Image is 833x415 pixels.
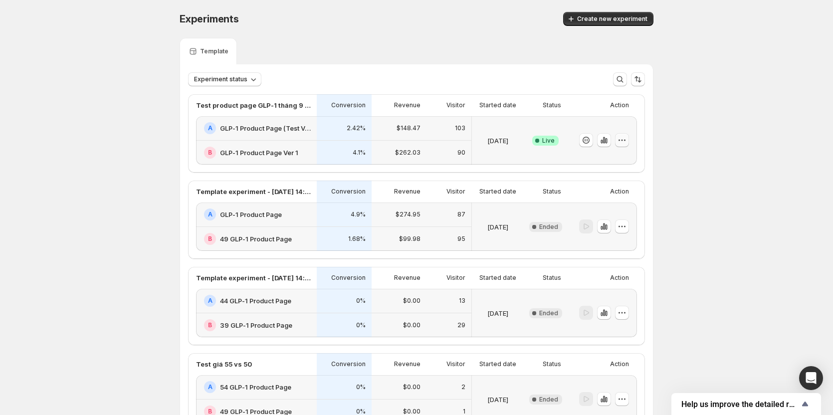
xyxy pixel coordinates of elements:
[799,366,823,390] div: Open Intercom Messenger
[399,235,420,243] p: $99.98
[220,209,282,219] h2: GLP-1 Product Page
[180,13,239,25] span: Experiments
[394,274,420,282] p: Revenue
[348,235,366,243] p: 1.68%
[459,297,465,305] p: 13
[196,273,311,283] p: Template experiment - [DATE] 14:24:50
[208,321,212,329] h2: B
[394,188,420,196] p: Revenue
[539,223,558,231] span: Ended
[208,297,212,305] h2: A
[681,400,799,409] span: Help us improve the detailed report for A/B campaigns
[196,187,311,197] p: Template experiment - [DATE] 14:22:13
[196,359,252,369] p: Test giá 55 vs 50
[208,383,212,391] h2: A
[220,234,292,244] h2: 49 GLP-1 Product Page
[461,383,465,391] p: 2
[610,188,629,196] p: Action
[457,210,465,218] p: 87
[397,124,420,132] p: $148.47
[487,395,508,405] p: [DATE]
[610,274,629,282] p: Action
[543,101,561,109] p: Status
[331,188,366,196] p: Conversion
[331,101,366,109] p: Conversion
[457,149,465,157] p: 90
[200,47,228,55] p: Template
[351,210,366,218] p: 4.9%
[220,148,298,158] h2: GLP-1 Product Page Ver 1
[403,321,420,329] p: $0.00
[543,274,561,282] p: Status
[457,235,465,243] p: 95
[539,396,558,404] span: Ended
[479,101,516,109] p: Started date
[457,321,465,329] p: 29
[208,235,212,243] h2: B
[394,360,420,368] p: Revenue
[196,100,311,110] p: Test product page GLP-1 tháng 9 (new)
[610,360,629,368] p: Action
[479,360,516,368] p: Started date
[446,101,465,109] p: Visitor
[631,72,645,86] button: Sort the results
[446,274,465,282] p: Visitor
[208,210,212,218] h2: A
[446,188,465,196] p: Visitor
[455,124,465,132] p: 103
[563,12,653,26] button: Create new experiment
[394,101,420,109] p: Revenue
[208,124,212,132] h2: A
[353,149,366,157] p: 4.1%
[194,75,247,83] span: Experiment status
[487,308,508,318] p: [DATE]
[446,360,465,368] p: Visitor
[479,188,516,196] p: Started date
[681,398,811,410] button: Show survey - Help us improve the detailed report for A/B campaigns
[220,320,292,330] h2: 39 GLP-1 Product Page
[539,309,558,317] span: Ended
[356,321,366,329] p: 0%
[542,137,555,145] span: Live
[356,383,366,391] p: 0%
[220,296,291,306] h2: 44 GLP-1 Product Page
[487,222,508,232] p: [DATE]
[347,124,366,132] p: 2.42%
[188,72,261,86] button: Experiment status
[403,297,420,305] p: $0.00
[331,360,366,368] p: Conversion
[395,149,420,157] p: $262.03
[543,360,561,368] p: Status
[610,101,629,109] p: Action
[220,382,291,392] h2: 54 GLP-1 Product Page
[331,274,366,282] p: Conversion
[403,383,420,391] p: $0.00
[220,123,311,133] h2: GLP-1 Product Page (Test Ver 2)
[543,188,561,196] p: Status
[356,297,366,305] p: 0%
[396,210,420,218] p: $274.95
[479,274,516,282] p: Started date
[487,136,508,146] p: [DATE]
[208,149,212,157] h2: B
[577,15,647,23] span: Create new experiment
